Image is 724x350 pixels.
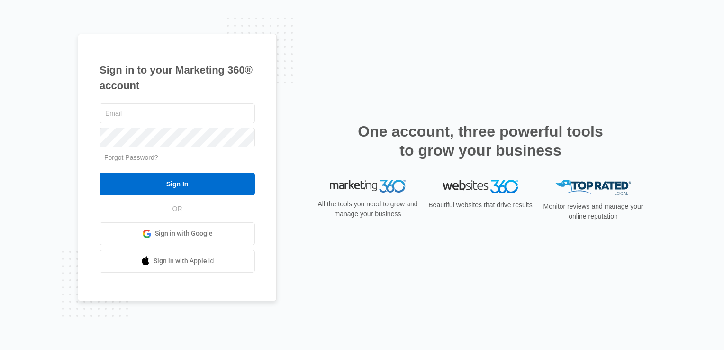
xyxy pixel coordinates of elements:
[100,103,255,123] input: Email
[427,200,534,210] p: Beautiful websites that drive results
[154,256,214,266] span: Sign in with Apple Id
[100,173,255,195] input: Sign In
[100,62,255,93] h1: Sign in to your Marketing 360® account
[100,250,255,273] a: Sign in with Apple Id
[330,180,406,193] img: Marketing 360
[555,180,631,195] img: Top Rated Local
[355,122,606,160] h2: One account, three powerful tools to grow your business
[100,222,255,245] a: Sign in with Google
[315,199,421,219] p: All the tools you need to grow and manage your business
[443,180,518,193] img: Websites 360
[166,204,189,214] span: OR
[155,229,213,239] span: Sign in with Google
[104,154,158,161] a: Forgot Password?
[540,202,646,221] p: Monitor reviews and manage your online reputation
